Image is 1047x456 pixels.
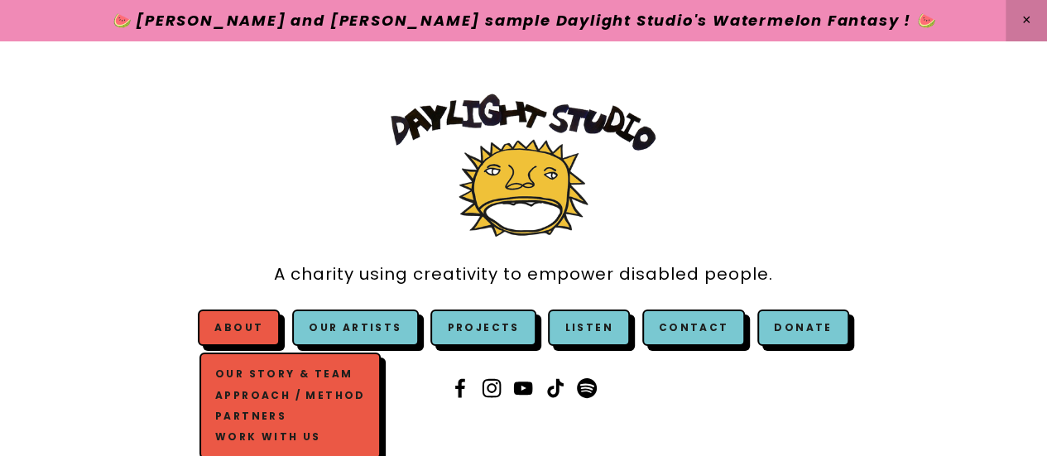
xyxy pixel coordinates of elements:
a: Work with us [211,426,369,447]
a: About [214,320,263,334]
a: Listen [564,320,612,334]
img: Daylight Studio [391,94,656,237]
a: Donate [757,310,848,346]
a: Our Artists [292,310,418,346]
a: Partners [211,406,369,426]
a: Our Story & Team [211,364,369,385]
a: A charity using creativity to empower disabled people. [274,256,773,293]
a: Contact [642,310,746,346]
a: Projects [430,310,536,346]
a: Approach / Method [211,385,369,406]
